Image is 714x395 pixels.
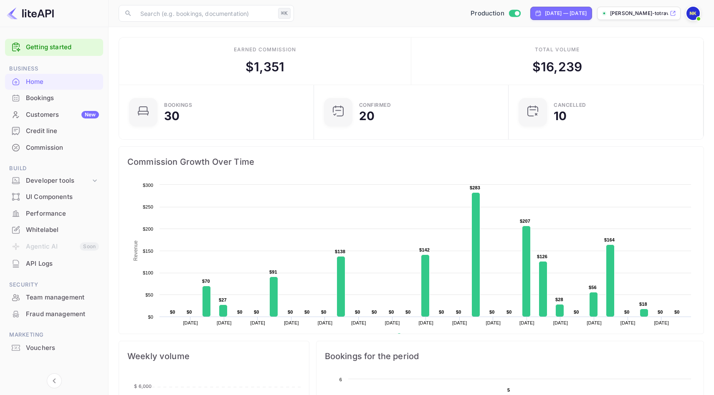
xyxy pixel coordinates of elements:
text: $138 [335,249,345,254]
div: Performance [26,209,99,219]
text: 5 [507,387,510,392]
div: Credit line [26,126,99,136]
div: Total volume [535,46,580,53]
div: Team management [26,293,99,302]
div: New [81,111,99,118]
a: CustomersNew [5,107,103,122]
text: $0 [389,309,394,314]
text: $0 [506,309,512,314]
div: Home [5,74,103,90]
div: $ 16,239 [532,58,582,76]
text: $0 [321,309,327,314]
a: Bookings [5,90,103,106]
text: $300 [143,183,153,188]
div: Performance [5,206,103,222]
text: $0 [574,309,579,314]
text: $0 [489,309,495,314]
text: $0 [439,309,444,314]
div: Commission [26,143,99,153]
span: Commission Growth Over Time [127,155,695,169]
text: [DATE] [654,320,669,325]
div: Switch to Sandbox mode [467,9,524,18]
span: Security [5,280,103,289]
text: $56 [589,285,597,290]
a: Fraud management [5,306,103,322]
a: Commission [5,140,103,155]
div: Credit line [5,123,103,139]
text: 6 [339,377,342,382]
a: Getting started [26,43,99,52]
text: [DATE] [620,320,636,325]
text: [DATE] [587,320,602,325]
a: Vouchers [5,340,103,355]
span: Build [5,164,103,173]
div: Fraud management [26,309,99,319]
text: [DATE] [183,320,198,325]
div: $ 1,351 [246,58,284,76]
text: [DATE] [385,320,400,325]
span: Marketing [5,330,103,340]
div: Commission [5,140,103,156]
text: $0 [674,309,680,314]
text: $207 [520,219,530,224]
text: Revenue [133,240,139,261]
text: $100 [143,270,153,275]
div: Click to change the date range period [530,7,592,20]
div: [DATE] — [DATE] [545,10,587,17]
text: $0 [288,309,293,314]
span: Production [471,9,504,18]
div: Customers [26,110,99,120]
div: CANCELLED [554,103,586,108]
img: LiteAPI logo [7,7,54,20]
p: [PERSON_NAME]-totrave... [610,10,668,17]
span: Weekly volume [127,350,301,363]
text: $18 [639,302,647,307]
div: Bookings [26,93,99,103]
text: $0 [355,309,360,314]
text: [DATE] [452,320,467,325]
text: [DATE] [519,320,534,325]
input: Search (e.g. bookings, documentation) [135,5,275,22]
a: Whitelabel [5,222,103,237]
text: $200 [143,226,153,231]
div: Vouchers [26,343,99,353]
text: $0 [187,309,192,314]
div: Developer tools [5,174,103,188]
div: 30 [164,110,180,122]
div: 20 [359,110,375,122]
div: Developer tools [26,176,91,186]
text: $0 [624,309,630,314]
text: [DATE] [486,320,501,325]
text: $0 [456,309,461,314]
text: [DATE] [251,320,266,325]
text: [DATE] [284,320,299,325]
div: UI Components [26,192,99,202]
text: $0 [372,309,377,314]
text: $0 [170,309,175,314]
div: 10 [554,110,567,122]
div: ⌘K [278,8,291,19]
div: Fraud management [5,306,103,322]
text: [DATE] [318,320,333,325]
a: Performance [5,206,103,221]
a: API Logs [5,256,103,271]
text: $0 [658,309,663,314]
a: UI Components [5,189,103,204]
text: $0 [254,309,259,314]
div: Bookings [164,103,192,108]
text: $0 [237,309,243,314]
button: Collapse navigation [47,373,62,388]
text: $142 [419,247,430,252]
span: Bookings for the period [325,350,695,363]
text: $164 [604,237,615,242]
span: Business [5,64,103,73]
text: $150 [143,249,153,254]
text: [DATE] [418,320,433,325]
text: $250 [143,204,153,209]
text: Revenue [405,333,426,339]
div: API Logs [26,259,99,269]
